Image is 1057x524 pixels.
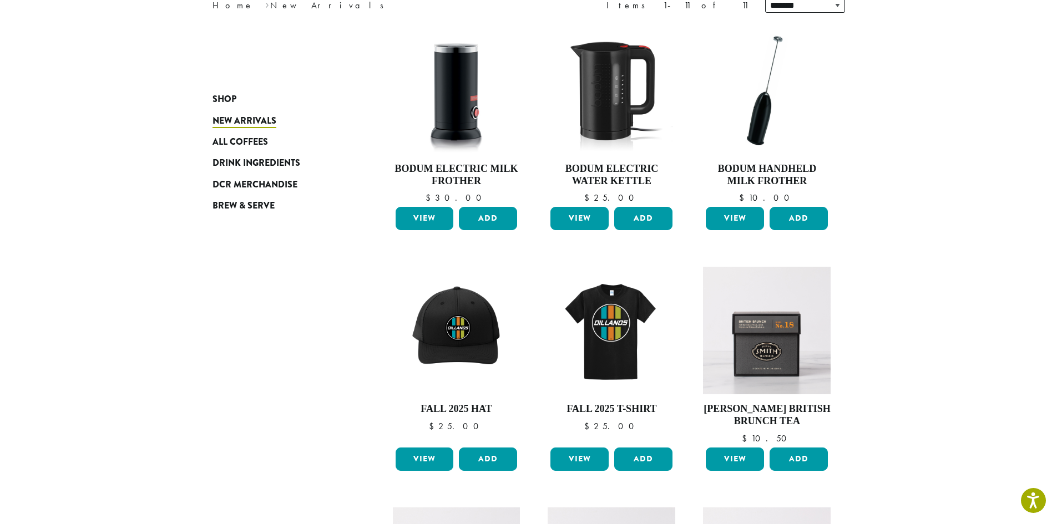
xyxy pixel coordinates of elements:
bdi: 30.00 [426,192,487,204]
button: Add [459,447,517,471]
button: Add [614,207,672,230]
bdi: 25.00 [584,420,639,432]
img: DP3954.01-002.png [392,27,520,154]
img: DCR-Retro-Three-Strip-Circle-Patch-Trucker-Hat-Fall-WEB-scaled.jpg [392,267,520,394]
span: $ [584,420,594,432]
h4: Bodum Handheld Milk Frother [703,163,831,187]
button: Add [770,207,828,230]
span: All Coffees [213,135,268,149]
span: Drink Ingredients [213,156,300,170]
h4: Fall 2025 Hat [393,403,520,415]
span: $ [426,192,435,204]
a: Drink Ingredients [213,152,346,174]
a: Brew & Serve [213,195,346,216]
span: $ [584,192,594,204]
a: View [550,447,609,471]
a: Fall 2025 T-Shirt $25.00 [548,267,675,442]
a: All Coffees [213,131,346,152]
span: $ [739,192,749,204]
a: Fall 2025 Hat $25.00 [393,267,520,442]
a: View [706,447,764,471]
img: British-Brunch-Signature-Black-Carton-2023-2.jpg [703,267,831,394]
a: Bodum Handheld Milk Frother $10.00 [703,27,831,202]
a: View [706,207,764,230]
h4: Fall 2025 T-Shirt [548,403,675,415]
span: $ [429,420,438,432]
a: New Arrivals [213,110,346,131]
a: View [396,207,454,230]
h4: [PERSON_NAME] British Brunch Tea [703,403,831,427]
h4: Bodum Electric Milk Frother [393,163,520,187]
button: Add [770,447,828,471]
span: $ [742,433,751,444]
span: DCR Merchandise [213,178,297,192]
a: View [396,447,454,471]
a: Bodum Electric Milk Frother $30.00 [393,27,520,202]
bdi: 25.00 [429,420,484,432]
span: New Arrivals [213,114,276,128]
img: DCR-Retro-Three-Strip-Circle-Tee-Fall-WEB-scaled.jpg [548,267,675,394]
bdi: 25.00 [584,192,639,204]
a: Bodum Electric Water Kettle $25.00 [548,27,675,202]
span: Shop [213,93,236,106]
a: [PERSON_NAME] British Brunch Tea $10.50 [703,267,831,442]
a: DCR Merchandise [213,174,346,195]
button: Add [614,447,672,471]
bdi: 10.00 [739,192,795,204]
button: Add [459,207,517,230]
a: View [550,207,609,230]
bdi: 10.50 [742,433,792,444]
img: DP3927.01-002.png [703,27,831,154]
h4: Bodum Electric Water Kettle [548,163,675,187]
a: Shop [213,89,346,110]
span: Brew & Serve [213,199,275,213]
img: DP3955.01.png [548,27,675,154]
